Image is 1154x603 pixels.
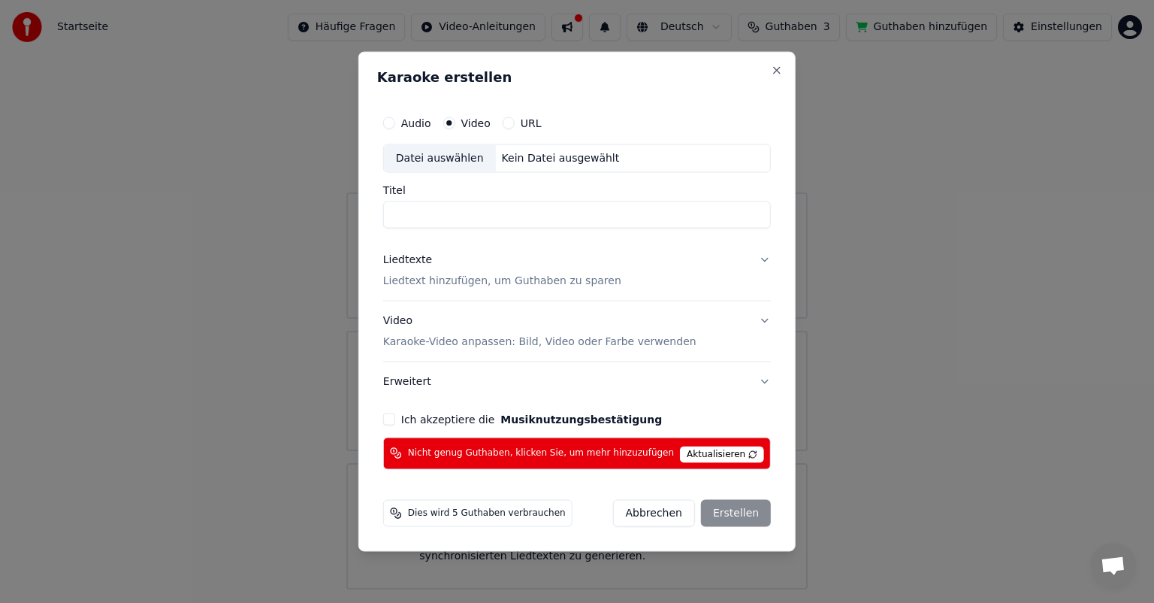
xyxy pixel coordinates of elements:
[383,185,771,195] label: Titel
[383,362,771,401] button: Erweitert
[612,499,694,526] button: Abbrechen
[461,118,491,129] label: Video
[496,151,626,166] div: Kein Datei ausgewählt
[401,118,431,129] label: Audio
[383,334,696,349] p: Karaoke-Video anpassen: Bild, Video oder Farbe verwenden
[383,253,432,268] div: Liedtexte
[383,314,696,350] div: Video
[408,507,566,519] span: Dies wird 5 Guthaben verbrauchen
[521,118,542,129] label: URL
[384,145,496,172] div: Datei auswählen
[383,274,621,289] p: Liedtext hinzufügen, um Guthaben zu sparen
[383,241,771,301] button: LiedtexteLiedtext hinzufügen, um Guthaben zu sparen
[377,71,777,84] h2: Karaoke erstellen
[680,446,764,462] span: Aktualisieren
[408,447,674,459] span: Nicht genug Guthaben, klicken Sie, um mehr hinzuzufügen
[383,301,771,362] button: VideoKaraoke-Video anpassen: Bild, Video oder Farbe verwenden
[500,414,662,424] button: Ich akzeptiere die
[401,414,662,424] label: Ich akzeptiere die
